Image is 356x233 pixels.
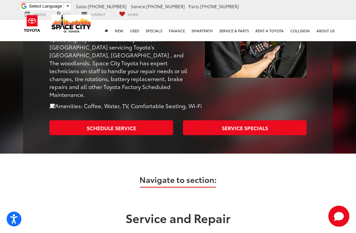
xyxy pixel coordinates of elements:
a: Contact [76,11,110,18]
a: Rent a Toyota [252,20,287,41]
a: My Saved Vehicles [114,11,143,18]
a: Service [20,11,51,18]
span: ▼ [66,4,70,9]
span: Saved [128,12,138,17]
span: [PHONE_NUMBER] [88,3,127,9]
span: [PHONE_NUMBER] [200,3,239,9]
a: Home [102,20,111,41]
a: SmartPath [188,20,216,41]
button: Toggle Chat Window [328,206,349,227]
a: Collision [287,20,313,41]
a: Service Specials [183,120,307,135]
span: Contact [90,12,105,17]
a: Map [52,11,75,18]
p: Space City Toyota is conveniently located in [GEOGRAPHIC_DATA] servicing Toyota's [GEOGRAPHIC_DAT... [49,35,307,98]
a: Service & Parts [216,20,252,41]
a: Select Language​ [29,4,70,9]
p: Amenities: Coffee, Water, TV, Comfortable Seating, Wi-Fi [49,102,307,109]
span: Parts [189,3,199,9]
span: Select Language [29,4,62,9]
a: New [111,20,127,41]
span: Map [63,12,70,17]
a: Specials [142,20,165,41]
img: Toyota [20,13,44,34]
svg: Start Chat [328,206,349,227]
h3: Service and Repair [26,211,330,224]
h3: Navigate to section: [26,175,330,184]
span: Service [33,12,46,17]
span: [PHONE_NUMBER] [146,3,185,9]
img: Space City Toyota [51,15,91,33]
a: Finance [165,20,188,41]
a: Schedule Service [49,120,173,135]
a: About Us [313,20,338,41]
span: Sales [76,3,87,9]
a: Used [127,20,142,41]
span: Service [131,3,145,9]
